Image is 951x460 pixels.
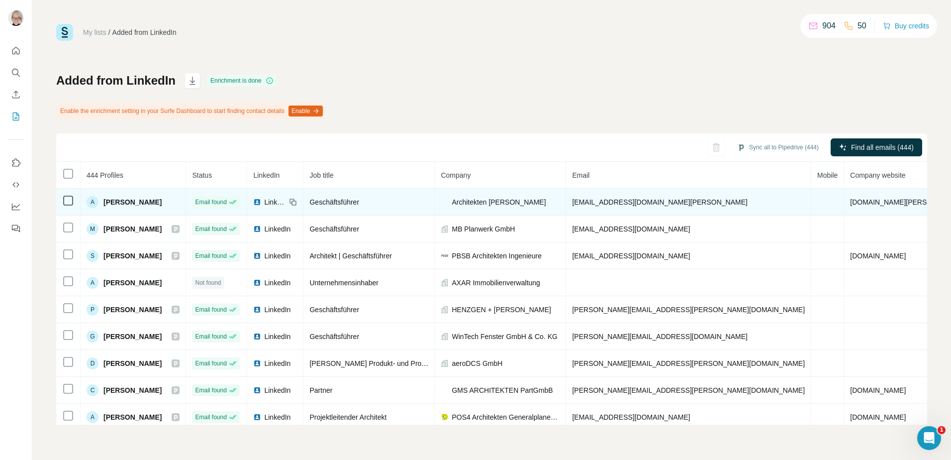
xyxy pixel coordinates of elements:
[195,251,226,260] span: Email found
[452,224,515,234] span: MB Planwerk GmbH
[103,385,162,395] span: [PERSON_NAME]
[857,20,866,32] p: 50
[108,27,110,37] li: /
[264,358,290,368] span: LinkedIn
[8,64,24,82] button: Search
[103,305,162,315] span: [PERSON_NAME]
[253,413,261,421] img: LinkedIn logo
[103,278,162,288] span: [PERSON_NAME]
[309,198,359,206] span: Geschäftsführer
[572,386,805,394] span: [PERSON_NAME][EMAIL_ADDRESS][PERSON_NAME][DOMAIN_NAME]
[309,225,359,233] span: Geschäftsführer
[253,198,261,206] img: LinkedIn logo
[452,332,557,342] span: WinTech Fenster GmbH & Co. KG
[452,278,540,288] span: AXAR Immobilienverwaltung
[572,333,747,341] span: [PERSON_NAME][EMAIL_ADDRESS][DOMAIN_NAME]
[195,278,221,287] span: Not found
[264,305,290,315] span: LinkedIn
[195,225,226,233] span: Email found
[195,332,226,341] span: Email found
[822,20,836,32] p: 904
[850,171,905,179] span: Company website
[309,386,332,394] span: Partner
[851,142,914,152] span: Find all emails (444)
[195,386,226,395] span: Email found
[883,19,929,33] button: Buy credits
[572,306,805,314] span: [PERSON_NAME][EMAIL_ADDRESS][PERSON_NAME][DOMAIN_NAME]
[103,197,162,207] span: [PERSON_NAME]
[309,333,359,341] span: Geschäftsführer
[264,332,290,342] span: LinkedIn
[103,412,162,422] span: [PERSON_NAME]
[8,198,24,216] button: Dashboard
[452,197,546,207] span: Architekten [PERSON_NAME]
[195,198,226,207] span: Email found
[452,251,542,261] span: PBSB Architekten Ingenieure
[87,277,98,289] div: A
[572,225,690,233] span: [EMAIL_ADDRESS][DOMAIN_NAME]
[253,386,261,394] img: LinkedIn logo
[441,387,449,393] img: company-logo
[103,358,162,368] span: [PERSON_NAME]
[87,196,98,208] div: A
[309,359,473,367] span: [PERSON_NAME] Produkt- und Projektmanagement
[87,250,98,262] div: S
[87,357,98,369] div: D
[264,412,290,422] span: LinkedIn
[572,171,589,179] span: Email
[253,333,261,341] img: LinkedIn logo
[441,171,471,179] span: Company
[253,252,261,260] img: LinkedIn logo
[87,331,98,343] div: G
[8,176,24,194] button: Use Surfe API
[850,386,906,394] span: [DOMAIN_NAME]
[8,154,24,172] button: Use Surfe on LinkedIn
[572,413,690,421] span: [EMAIL_ADDRESS][DOMAIN_NAME]
[730,140,826,155] button: Sync all to Pipedrive (444)
[8,10,24,26] img: Avatar
[8,86,24,104] button: Enrich CSV
[817,171,838,179] span: Mobile
[309,306,359,314] span: Geschäftsführer
[56,73,176,89] h1: Added from LinkedIn
[87,223,98,235] div: M
[572,252,690,260] span: [EMAIL_ADDRESS][DOMAIN_NAME]
[195,413,226,422] span: Email found
[264,224,290,234] span: LinkedIn
[8,220,24,237] button: Feedback
[207,75,277,87] div: Enrichment is done
[831,138,922,156] button: Find all emails (444)
[572,198,747,206] span: [EMAIL_ADDRESS][DOMAIN_NAME][PERSON_NAME]
[452,412,560,422] span: POS4 Architekten Generalplaner GmbH
[253,359,261,367] img: LinkedIn logo
[452,358,502,368] span: aeroDCS GmbH
[938,426,946,434] span: 1
[103,251,162,261] span: [PERSON_NAME]
[572,359,805,367] span: [PERSON_NAME][EMAIL_ADDRESS][PERSON_NAME][DOMAIN_NAME]
[264,278,290,288] span: LinkedIn
[112,27,177,37] div: Added from LinkedIn
[253,306,261,314] img: LinkedIn logo
[195,305,226,314] span: Email found
[309,171,333,179] span: Job title
[441,252,449,260] img: company-logo
[87,304,98,316] div: P
[850,413,906,421] span: [DOMAIN_NAME]
[253,279,261,287] img: LinkedIn logo
[850,252,906,260] span: [DOMAIN_NAME]
[87,411,98,423] div: A
[56,24,73,41] img: Surfe Logo
[441,413,449,421] img: company-logo
[253,225,261,233] img: LinkedIn logo
[56,103,325,119] div: Enable the enrichment setting in your Surfe Dashboard to start finding contact details
[309,413,386,421] span: Projektleitender Architekt
[452,305,551,315] span: HENZGEN + [PERSON_NAME]
[103,224,162,234] span: [PERSON_NAME]
[253,171,280,179] span: LinkedIn
[264,385,290,395] span: LinkedIn
[8,42,24,60] button: Quick start
[452,385,553,395] span: GMS ARCHITEKTEN PartGmbB
[309,252,391,260] span: Architekt | Geschäftsführer
[917,426,941,450] iframe: Intercom live chat
[8,108,24,125] button: My lists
